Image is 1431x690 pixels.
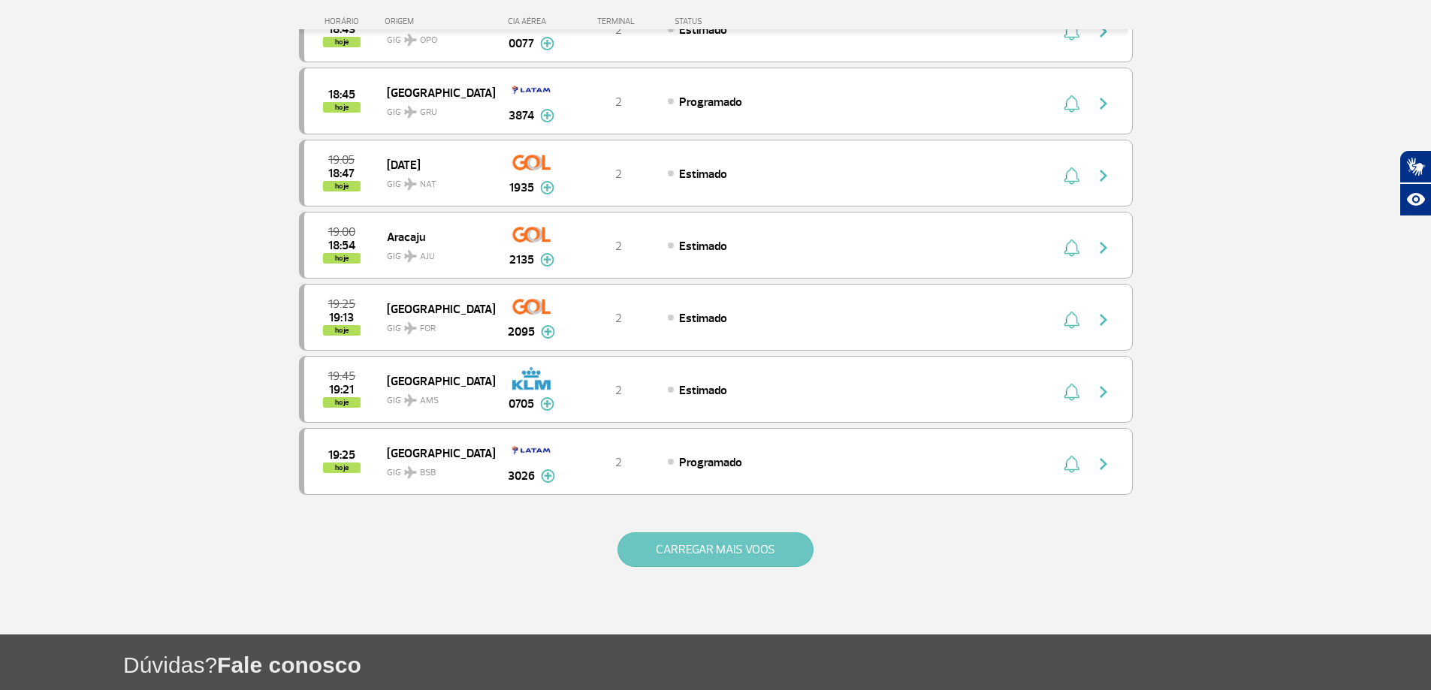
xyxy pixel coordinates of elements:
button: Abrir recursos assistivos. [1399,183,1431,216]
span: GRU [420,106,437,119]
span: hoje [323,397,361,408]
img: sino-painel-voo.svg [1064,311,1079,329]
span: 2025-08-25 19:25:00 [328,299,355,309]
img: mais-info-painel-voo.svg [540,109,554,122]
span: 0077 [509,35,534,53]
span: Programado [679,95,742,110]
img: sino-painel-voo.svg [1064,167,1079,185]
span: Estimado [679,23,727,38]
span: 1935 [509,179,534,197]
span: OPO [420,34,437,47]
span: 0705 [509,395,534,413]
span: [GEOGRAPHIC_DATA] [387,83,483,102]
img: sino-painel-voo.svg [1064,95,1079,113]
span: Fale conosco [217,652,361,677]
span: 2025-08-25 18:45:00 [328,89,355,100]
span: hoje [323,37,361,47]
span: Estimado [679,167,727,182]
span: AJU [420,250,435,264]
img: sino-painel-voo.svg [1064,455,1079,473]
span: hoje [323,253,361,264]
button: CARREGAR MAIS VOOS [617,532,814,567]
div: STATUS [667,17,789,26]
span: 2135 [509,251,534,269]
span: GIG [387,458,483,480]
span: 3874 [509,107,534,125]
span: BSB [420,466,436,480]
span: Estimado [679,383,727,398]
span: 2025-08-25 19:13:00 [329,312,354,323]
img: seta-direita-painel-voo.svg [1094,383,1112,401]
img: mais-info-painel-voo.svg [540,253,554,267]
img: sino-painel-voo.svg [1064,383,1079,401]
span: 2 [615,95,622,110]
span: 2 [615,167,622,182]
div: ORIGEM [385,17,494,26]
div: TERMINAL [569,17,667,26]
button: Abrir tradutor de língua de sinais. [1399,150,1431,183]
img: seta-direita-painel-voo.svg [1094,167,1112,185]
img: destiny_airplane.svg [404,34,417,46]
span: GIG [387,242,483,264]
span: 2 [615,23,622,38]
span: 2025-08-25 18:47:00 [328,168,355,179]
span: Estimado [679,239,727,254]
img: mais-info-painel-voo.svg [540,397,554,411]
span: hoje [323,102,361,113]
span: 2025-08-25 19:25:00 [328,450,355,460]
div: Plugin de acessibilidade da Hand Talk. [1399,150,1431,216]
span: 2025-08-25 19:45:00 [328,371,355,381]
img: mais-info-painel-voo.svg [540,37,554,50]
span: 2025-08-25 19:00:00 [328,227,355,237]
img: seta-direita-painel-voo.svg [1094,455,1112,473]
span: [DATE] [387,155,483,174]
img: destiny_airplane.svg [404,106,417,118]
div: HORÁRIO [303,17,385,26]
img: seta-direita-painel-voo.svg [1094,95,1112,113]
span: [GEOGRAPHIC_DATA] [387,299,483,318]
img: mais-info-painel-voo.svg [540,181,554,194]
span: FOR [420,322,436,336]
span: Programado [679,455,742,470]
img: seta-direita-painel-voo.svg [1094,239,1112,257]
img: mais-info-painel-voo.svg [541,469,555,483]
span: hoje [323,463,361,473]
span: 2 [615,311,622,326]
img: destiny_airplane.svg [404,466,417,478]
img: destiny_airplane.svg [404,322,417,334]
img: mais-info-painel-voo.svg [541,325,555,339]
span: NAT [420,178,436,191]
span: [GEOGRAPHIC_DATA] [387,443,483,463]
span: 2095 [508,323,535,341]
div: CIA AÉREA [494,17,569,26]
span: 2025-08-25 19:21:00 [329,384,354,395]
img: destiny_airplane.svg [404,178,417,190]
img: sino-painel-voo.svg [1064,239,1079,257]
img: destiny_airplane.svg [404,394,417,406]
h1: Dúvidas? [123,649,1431,680]
span: GIG [387,170,483,191]
span: Aracaju [387,227,483,246]
span: 2025-08-25 18:54:00 [328,240,355,251]
span: 2 [615,455,622,470]
span: 2 [615,239,622,254]
span: GIG [387,314,483,336]
span: 3026 [508,467,535,485]
span: 2 [615,383,622,398]
span: hoje [323,181,361,191]
span: 2025-08-25 19:05:00 [328,155,355,165]
span: hoje [323,325,361,336]
img: seta-direita-painel-voo.svg [1094,311,1112,329]
span: AMS [420,394,439,408]
span: GIG [387,98,483,119]
img: destiny_airplane.svg [404,250,417,262]
span: GIG [387,386,483,408]
span: [GEOGRAPHIC_DATA] [387,371,483,390]
span: Estimado [679,311,727,326]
